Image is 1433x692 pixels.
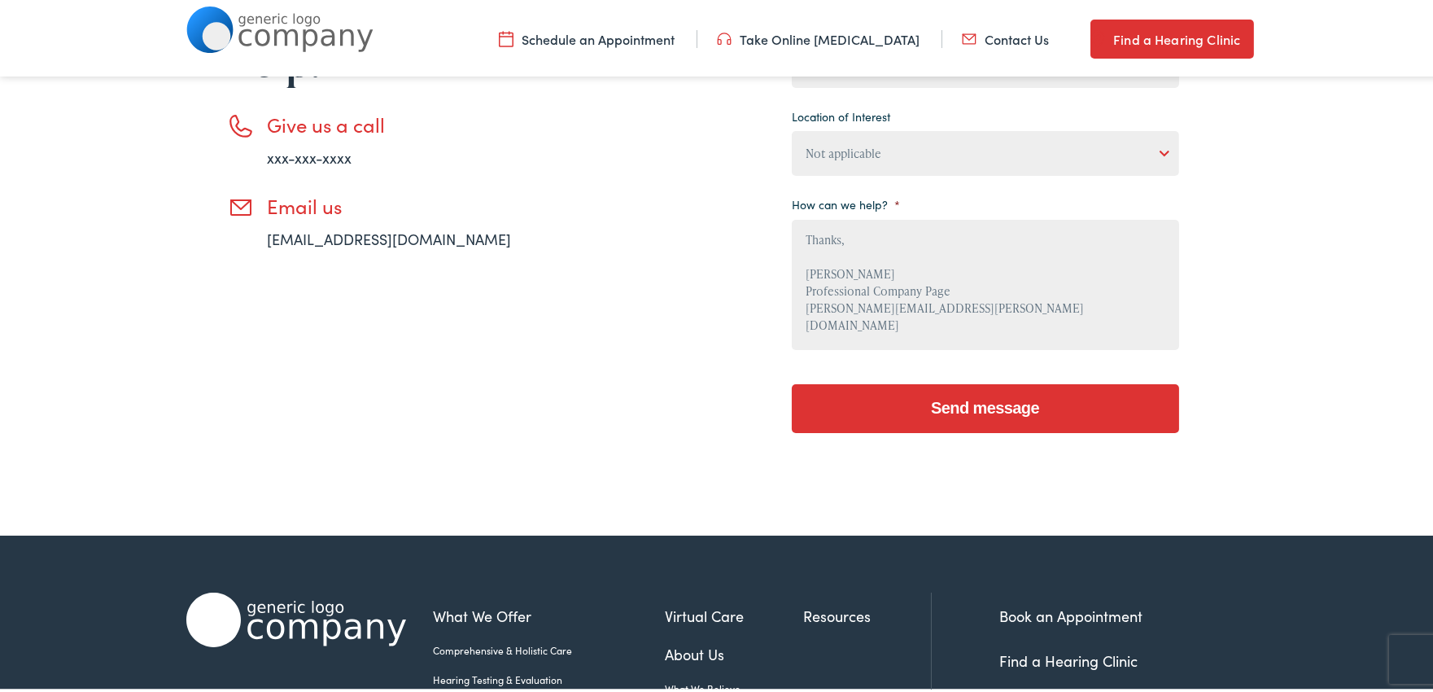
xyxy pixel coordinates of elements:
[499,27,675,45] a: Schedule an Appointment
[1000,647,1138,668] a: Find a Hearing Clinic
[717,27,920,45] a: Take Online [MEDICAL_DATA]
[717,27,732,45] img: utility icon
[268,110,561,134] h3: Give us a call
[499,27,513,45] img: utility icon
[434,669,666,684] a: Hearing Testing & Evaluation
[962,27,1049,45] a: Contact Us
[962,27,976,45] img: utility icon
[268,144,352,164] a: xxx-xxx-xxxx
[1090,16,1253,55] a: Find a Hearing Clinic
[434,640,666,655] a: Comprehensive & Holistic Care
[1000,602,1143,623] a: Book an Appointment
[1090,26,1105,46] img: utility icon
[792,381,1179,430] input: Send message
[268,191,561,215] h3: Email us
[268,226,512,246] a: [EMAIL_ADDRESS][DOMAIN_NAME]
[666,640,804,662] a: About Us
[792,194,900,208] label: How can we help?
[434,602,666,624] a: What We Offer
[186,589,406,644] img: Alpaca Audiology
[804,602,931,624] a: Resources
[792,106,890,120] label: Location of Interest
[666,602,804,624] a: Virtual Care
